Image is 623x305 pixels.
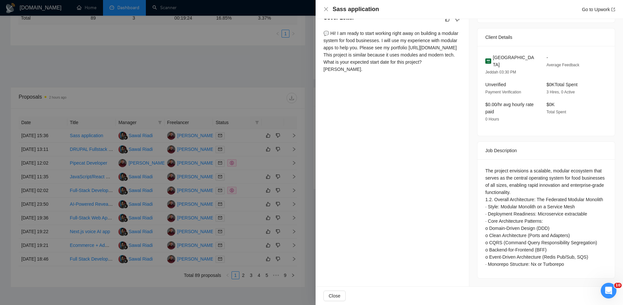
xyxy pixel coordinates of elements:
[323,291,346,301] button: Close
[323,7,329,12] span: close
[485,82,506,87] span: Unverified
[329,292,340,299] span: Close
[546,55,548,60] span: -
[546,90,575,94] span: 3 Hires, 0 Active
[485,142,607,159] div: Job Description
[485,117,499,121] span: 0 Hours
[493,54,536,68] span: [GEOGRAPHIC_DATA]
[546,82,578,87] span: $0K Total Spent
[601,283,616,298] iframe: Intercom live chat
[485,90,521,94] span: Payment Verification
[611,8,615,11] span: export
[614,283,622,288] span: 10
[323,7,329,12] button: Close
[546,63,580,67] span: Average Feedback
[485,28,607,46] div: Client Details
[546,102,555,107] span: $0K
[485,57,491,65] img: 🇸🇦
[546,110,566,114] span: Total Spent
[323,30,461,73] div: 💬 Hi! I am ready to start working right away on building a modular system for food businesses. I ...
[582,7,615,12] a: Go to Upworkexport
[485,102,534,114] span: $0.00/hr avg hourly rate paid
[455,17,459,22] span: dislike
[453,15,461,23] button: dislike
[485,167,607,268] div: The project envisions a scalable, modular ecosystem that serves as the central operating system f...
[443,15,451,23] button: like
[333,5,379,13] h4: Sass application
[485,70,516,74] span: Jeddah 03:30 PM
[445,17,450,22] span: like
